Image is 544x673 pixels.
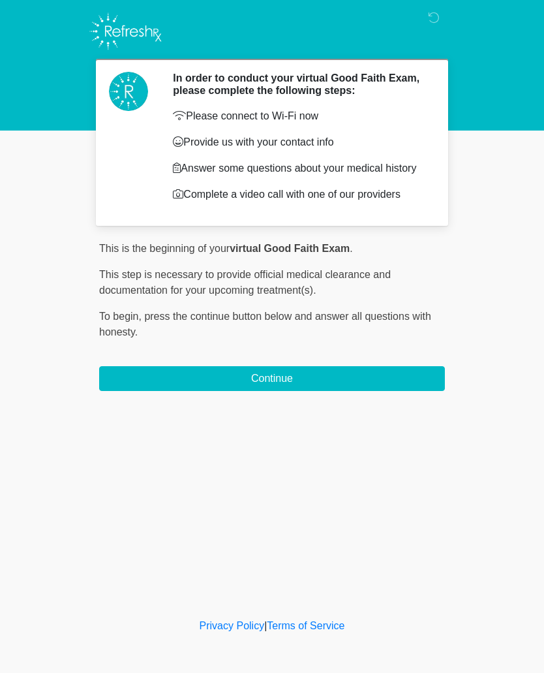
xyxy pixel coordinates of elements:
strong: virtual Good Faith Exam [230,243,350,254]
a: Privacy Policy [200,620,265,631]
a: Terms of Service [267,620,344,631]
button: Continue [99,366,445,391]
p: Answer some questions about your medical history [173,161,425,176]
h2: In order to conduct your virtual Good Faith Exam, please complete the following steps: [173,72,425,97]
p: Complete a video call with one of our providers [173,187,425,202]
p: Provide us with your contact info [173,134,425,150]
span: This step is necessary to provide official medical clearance and documentation for your upcoming ... [99,269,391,296]
span: press the continue button below and answer all questions with honesty. [99,311,431,337]
span: . [350,243,352,254]
a: | [264,620,267,631]
span: To begin, [99,311,144,322]
p: Please connect to Wi-Fi now [173,108,425,124]
img: Refresh RX Logo [86,10,165,53]
span: This is the beginning of your [99,243,230,254]
img: Agent Avatar [109,72,148,111]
